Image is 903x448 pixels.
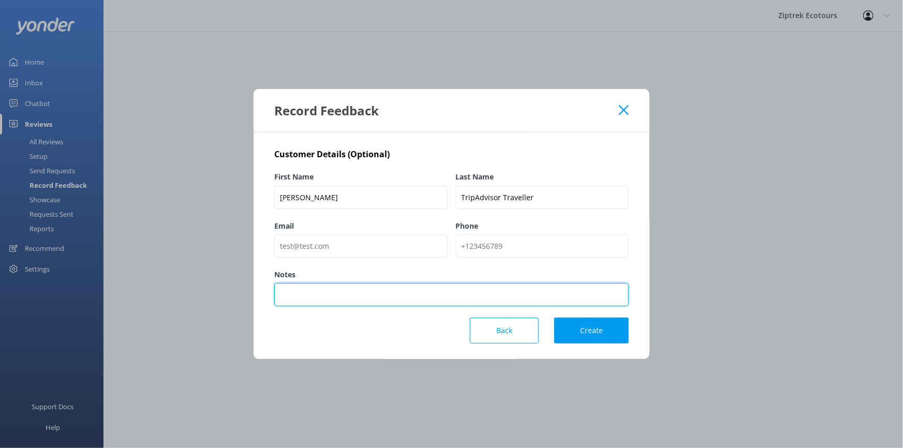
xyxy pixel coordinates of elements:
label: Phone [456,220,629,232]
input: test@test.com [274,234,448,258]
h4: Customer Details (Optional) [274,148,629,161]
label: Email [274,220,448,232]
button: Back [470,318,539,344]
input: John [274,186,448,209]
label: Last Name [456,171,629,183]
label: Notes [274,269,629,280]
button: Create [554,318,629,344]
div: Record Feedback [274,102,619,119]
input: +123456789 [456,234,629,258]
button: Close [619,105,629,115]
label: First Name [274,171,448,183]
input: Smith [456,186,629,209]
